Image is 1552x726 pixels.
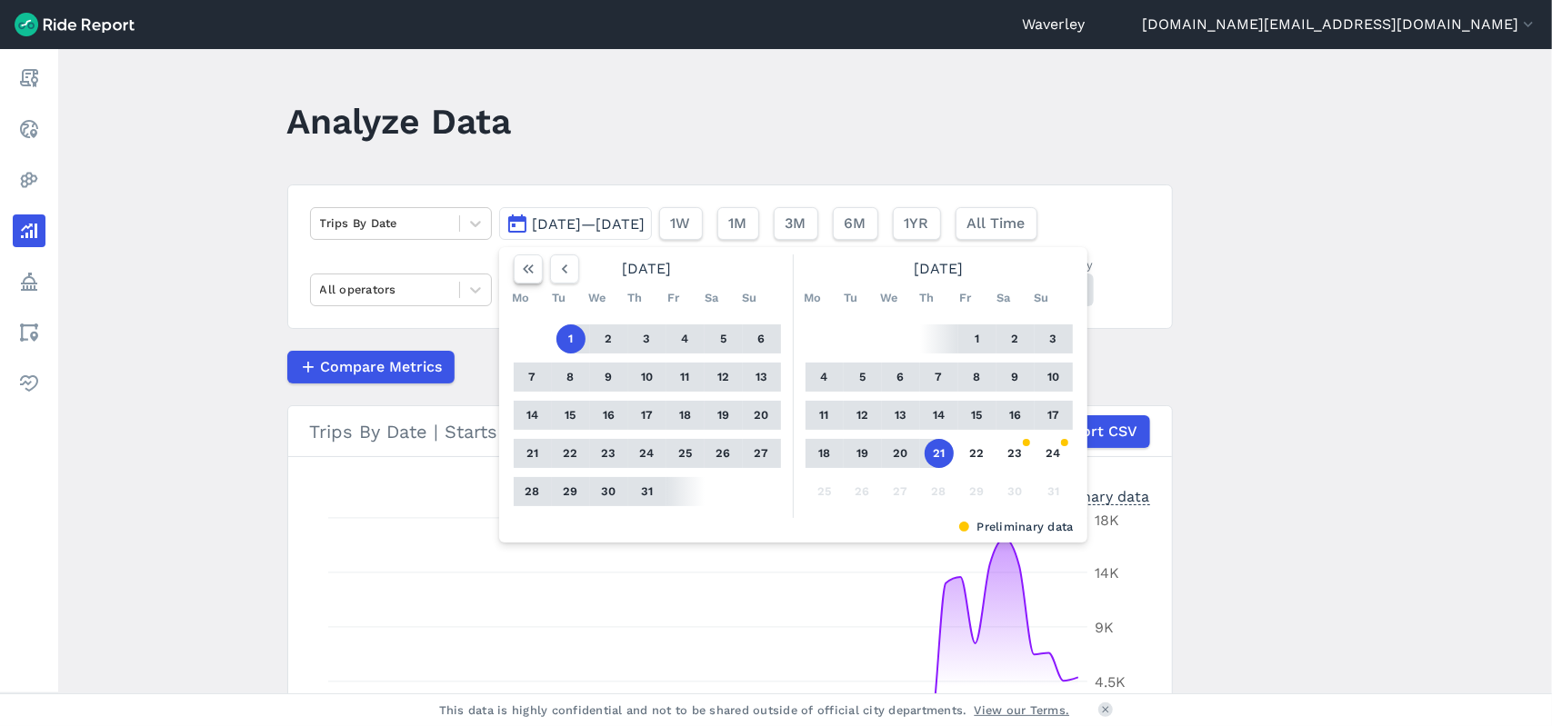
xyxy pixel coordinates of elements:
button: [DOMAIN_NAME][EMAIL_ADDRESS][DOMAIN_NAME] [1142,14,1537,35]
div: Th [913,283,942,313]
a: Analyze [13,214,45,247]
span: 1YR [905,213,929,234]
button: 16 [1001,401,1030,430]
button: 17 [633,401,662,430]
button: 28 [518,477,547,506]
button: 9 [1001,363,1030,392]
button: 31 [633,477,662,506]
button: 9 [595,363,624,392]
button: 5 [848,363,877,392]
button: 15 [556,401,586,430]
button: 3 [633,324,662,353]
span: Export CSV [1056,421,1138,443]
button: 16 [595,401,624,430]
button: 10 [633,363,662,392]
span: All Time [967,213,1026,234]
a: View our Terms. [975,701,1070,719]
div: [DATE] [506,254,788,283]
button: 31 [1039,477,1068,506]
div: Th [621,283,650,313]
div: Mo [506,283,536,313]
button: 19 [848,439,877,468]
button: 5 [709,324,738,353]
div: Su [736,283,765,313]
a: Areas [13,316,45,349]
button: 25 [810,477,839,506]
div: Fr [659,283,688,313]
button: 27 [747,439,776,468]
button: 14 [925,401,954,430]
button: 6 [747,324,776,353]
button: 23 [595,439,624,468]
div: [DATE] [798,254,1080,283]
div: We [583,283,612,313]
button: 6M [833,207,878,240]
span: [DATE]—[DATE] [533,215,646,233]
button: 25 [671,439,700,468]
span: Compare Metrics [321,356,443,378]
button: 3 [1039,324,1068,353]
button: 18 [810,439,839,468]
button: 29 [556,477,586,506]
button: All Time [956,207,1037,240]
img: Ride Report [15,13,135,36]
button: 6 [886,363,916,392]
button: 26 [848,477,877,506]
button: 13 [747,363,776,392]
a: Policy [13,265,45,298]
button: 13 [886,401,916,430]
a: Realtime [13,113,45,145]
div: Su [1027,283,1056,313]
button: 7 [925,363,954,392]
button: 8 [963,363,992,392]
tspan: 18K [1095,512,1119,529]
tspan: 4.5K [1095,673,1126,691]
button: 20 [886,439,916,468]
button: 11 [671,363,700,392]
a: Waverley [1022,14,1085,35]
button: 1M [717,207,759,240]
button: 8 [556,363,586,392]
div: Preliminary data [1034,486,1150,505]
button: 23 [1001,439,1030,468]
span: 1W [671,213,691,234]
div: We [875,283,904,313]
button: 1 [556,324,586,353]
button: 24 [633,439,662,468]
a: Health [13,367,45,400]
button: 1W [659,207,703,240]
div: Mo [798,283,827,313]
button: 12 [709,363,738,392]
button: 29 [963,477,992,506]
button: 30 [595,477,624,506]
button: 12 [848,401,877,430]
span: 3M [786,213,806,234]
button: 21 [518,439,547,468]
button: 14 [518,401,547,430]
span: 6M [845,213,866,234]
button: 24 [1039,439,1068,468]
button: 28 [925,477,954,506]
div: Sa [697,283,726,313]
div: Tu [545,283,574,313]
span: 1M [729,213,747,234]
button: 27 [886,477,916,506]
button: 3M [774,207,818,240]
button: 22 [556,439,586,468]
button: 11 [810,401,839,430]
button: 1YR [893,207,941,240]
button: 20 [747,401,776,430]
button: 10 [1039,363,1068,392]
button: [DATE]—[DATE] [499,207,652,240]
tspan: 9K [1095,619,1114,636]
button: 26 [709,439,738,468]
button: 15 [963,401,992,430]
div: Trips By Date | Starts [310,415,1150,448]
a: Report [13,62,45,94]
button: Compare Metrics [287,351,455,383]
button: 30 [1001,477,1030,506]
tspan: 14K [1095,564,1119,582]
div: Preliminary data [513,518,1074,535]
button: 4 [810,363,839,392]
button: 1 [963,324,992,353]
